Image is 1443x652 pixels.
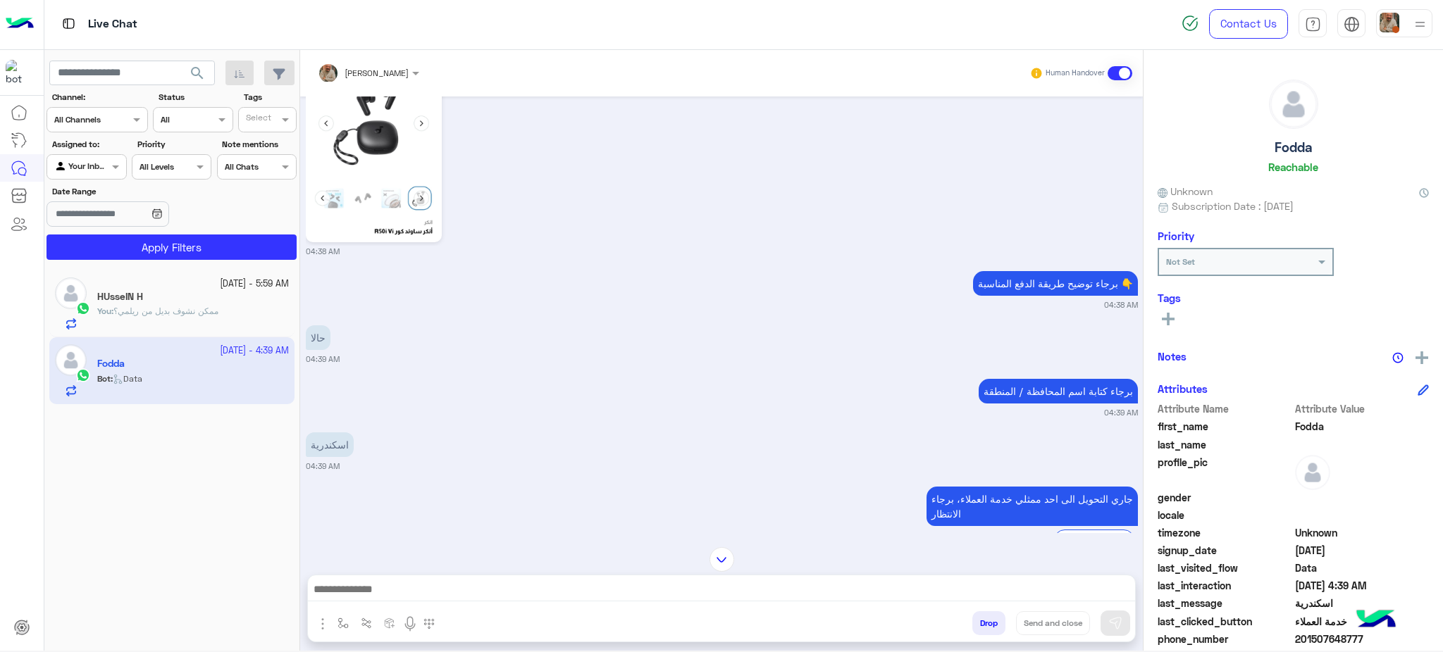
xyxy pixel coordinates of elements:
[88,15,137,34] p: Live Chat
[378,611,402,634] button: create order
[1295,419,1430,434] span: Fodda
[1104,299,1138,311] small: 04:38 AM
[309,68,438,239] img: 1766557720677269.jpg
[306,246,340,257] small: 04:38 AM
[1166,256,1195,267] b: Not Set
[337,617,349,629] img: select flow
[927,487,1138,526] p: 14/10/2025, 4:39 AM
[1158,490,1292,505] span: gender
[1158,543,1292,558] span: signup_date
[220,277,289,291] small: [DATE] - 5:59 AM
[1158,184,1213,199] span: Unknown
[1158,508,1292,522] span: locale
[1295,560,1430,575] span: Data
[1158,578,1292,593] span: last_interaction
[1392,352,1404,363] img: notes
[222,138,295,151] label: Note mentions
[423,618,435,629] img: make a call
[1158,596,1292,610] span: last_message
[76,301,90,315] img: WhatsApp
[1158,455,1292,487] span: profile_pic
[1270,80,1318,128] img: defaultAdmin.png
[1158,632,1292,646] span: phone_number
[1158,350,1187,363] h6: Notes
[97,306,111,316] span: You
[306,325,330,350] p: 14/10/2025, 4:39 AM
[1295,543,1430,558] span: 2025-02-27T18:43:24.58Z
[6,60,31,85] img: 1403182699927242
[710,547,734,572] img: scroll
[402,615,419,632] img: send voice note
[361,617,372,629] img: Trigger scenario
[1016,611,1090,635] button: Send and close
[1299,9,1327,39] a: tab
[1158,560,1292,575] span: last_visited_flow
[306,460,340,472] small: 04:39 AM
[1158,382,1208,395] h6: Attributes
[1158,525,1292,540] span: timezone
[6,9,34,39] img: Logo
[979,379,1138,403] p: 14/10/2025, 4:39 AM
[1158,401,1292,416] span: Attribute Name
[1380,13,1399,32] img: userImage
[1351,596,1401,645] img: hulul-logo.png
[1295,596,1430,610] span: اسكندرية
[1411,15,1429,33] img: profile
[1295,401,1430,416] span: Attribute Value
[113,306,218,316] span: ممكن نشوف بديل من ريلمي؟
[1172,199,1294,213] span: Subscription Date : [DATE]
[345,68,409,78] span: [PERSON_NAME]
[52,138,125,151] label: Assigned to:
[244,91,295,104] label: Tags
[1275,139,1313,156] h5: Fodda
[1295,508,1430,522] span: null
[355,611,378,634] button: Trigger scenario
[1295,455,1330,490] img: defaultAdmin.png
[1295,614,1430,629] span: خدمة العملاء
[47,234,297,260] button: Apply Filters
[1295,490,1430,505] span: null
[1295,632,1430,646] span: 201507648777
[244,111,271,127] div: Select
[1158,230,1194,242] h6: Priority
[1209,9,1288,39] a: Contact Us
[52,185,210,198] label: Date Range
[1158,419,1292,434] span: first_name
[52,91,147,104] label: Channel:
[973,271,1138,296] p: 14/10/2025, 4:38 AM
[332,611,355,634] button: select flow
[55,277,87,309] img: defaultAdmin.png
[1344,16,1360,32] img: tab
[1416,351,1428,364] img: add
[972,611,1005,635] button: Drop
[1046,68,1105,79] small: Human Handover
[1295,578,1430,593] span: 2025-10-14T01:39:22.211Z
[97,306,113,316] b: :
[137,138,210,151] label: Priority
[1158,437,1292,452] span: last_name
[314,615,331,632] img: send attachment
[306,353,340,365] small: 04:39 AM
[189,65,206,82] span: search
[1054,529,1134,553] div: الرجوع الى بوت
[1158,614,1292,629] span: last_clicked_button
[1268,161,1318,173] h6: Reachable
[1158,291,1429,304] h6: Tags
[1104,407,1138,418] small: 04:39 AM
[159,91,231,104] label: Status
[97,291,143,303] h5: HUsseIN H
[306,432,354,457] p: 14/10/2025, 4:39 AM
[1182,15,1199,32] img: spinner
[384,617,395,629] img: create order
[1295,525,1430,540] span: Unknown
[180,61,215,91] button: search
[1108,616,1122,630] img: send message
[60,15,78,32] img: tab
[1305,16,1321,32] img: tab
